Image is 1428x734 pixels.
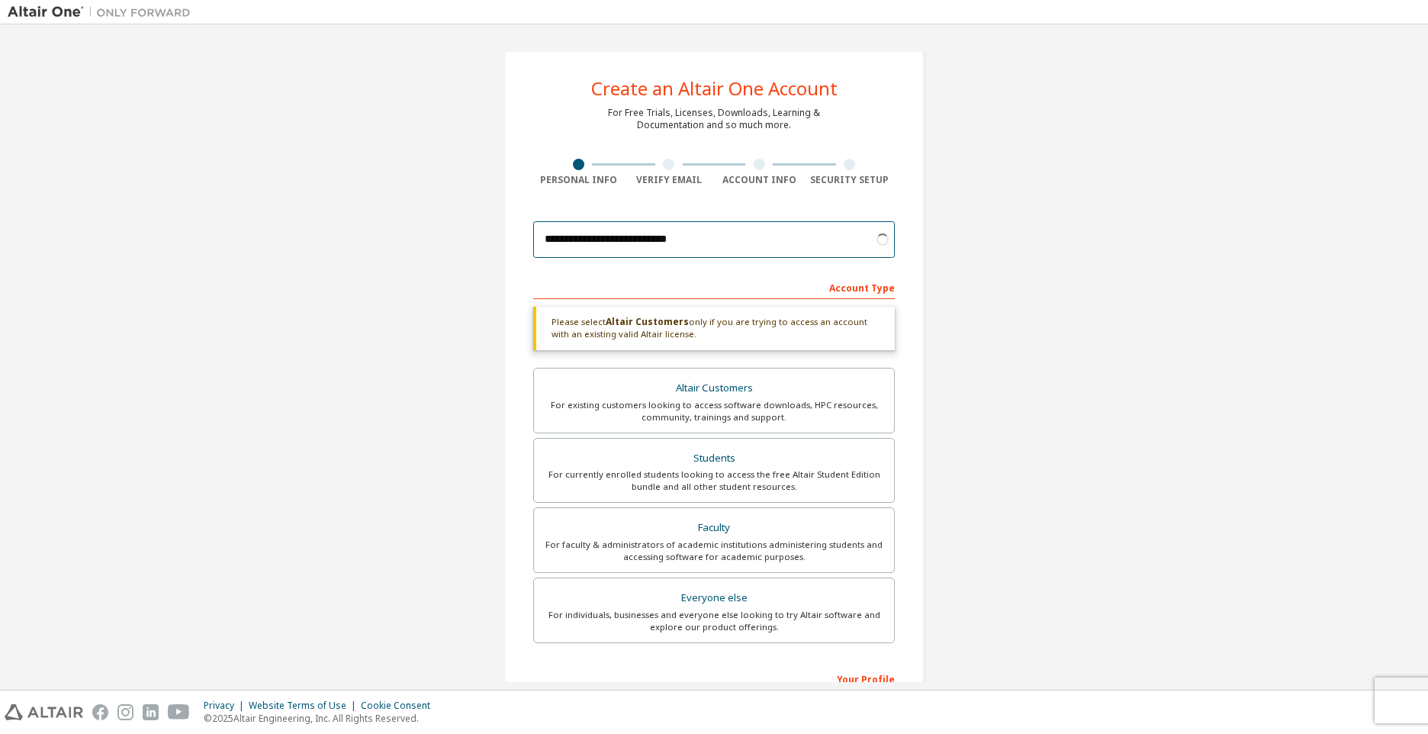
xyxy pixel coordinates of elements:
[543,399,885,423] div: For existing customers looking to access software downloads, HPC resources, community, trainings ...
[5,704,83,720] img: altair_logo.svg
[533,275,895,299] div: Account Type
[543,539,885,563] div: For faculty & administrators of academic institutions administering students and accessing softwa...
[591,79,838,98] div: Create an Altair One Account
[8,5,198,20] img: Altair One
[204,712,439,725] p: © 2025 Altair Engineering, Inc. All Rights Reserved.
[168,704,190,720] img: youtube.svg
[361,700,439,712] div: Cookie Consent
[543,378,885,399] div: Altair Customers
[606,315,689,328] b: Altair Customers
[714,174,805,186] div: Account Info
[608,107,820,131] div: For Free Trials, Licenses, Downloads, Learning & Documentation and so much more.
[543,468,885,493] div: For currently enrolled students looking to access the free Altair Student Edition bundle and all ...
[533,666,895,691] div: Your Profile
[543,588,885,609] div: Everyone else
[543,517,885,539] div: Faculty
[204,700,249,712] div: Privacy
[533,174,624,186] div: Personal Info
[805,174,896,186] div: Security Setup
[143,704,159,720] img: linkedin.svg
[117,704,133,720] img: instagram.svg
[249,700,361,712] div: Website Terms of Use
[624,174,715,186] div: Verify Email
[543,448,885,469] div: Students
[543,609,885,633] div: For individuals, businesses and everyone else looking to try Altair software and explore our prod...
[92,704,108,720] img: facebook.svg
[533,307,895,350] div: Please select only if you are trying to access an account with an existing valid Altair license.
